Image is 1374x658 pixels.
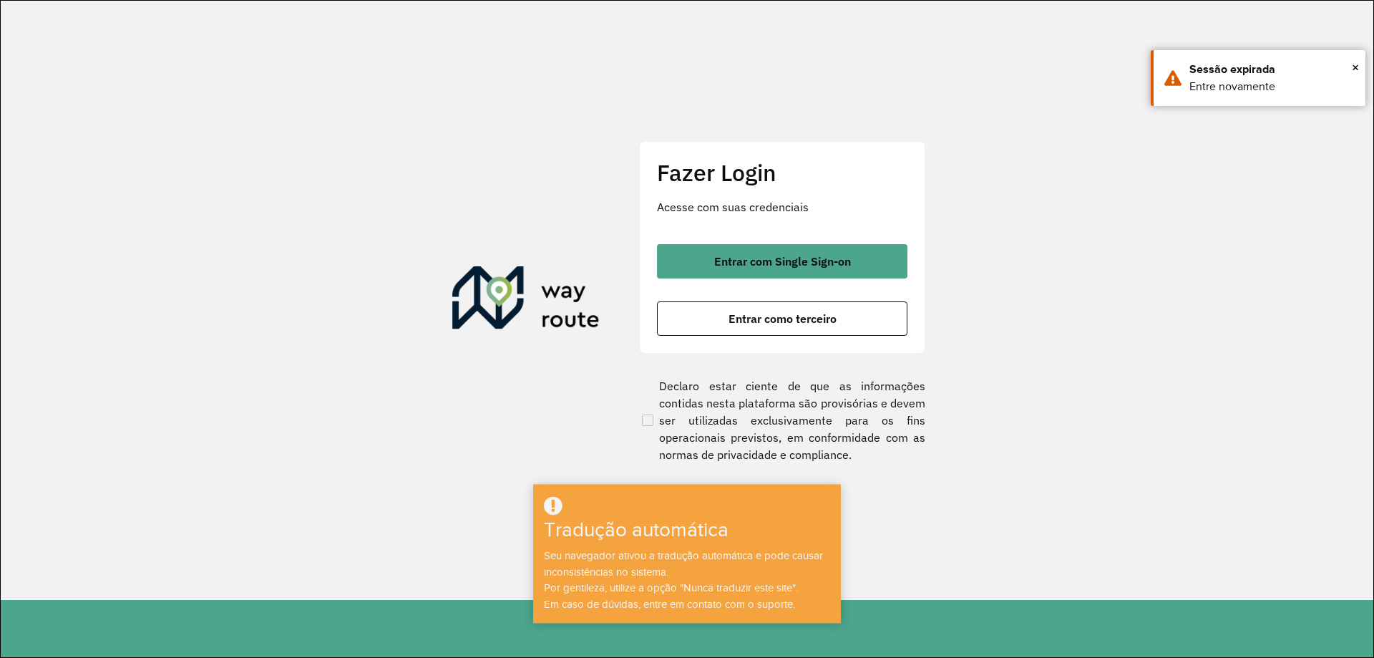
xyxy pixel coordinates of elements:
[714,254,851,268] font: Entrar com Single Sign-on
[1352,57,1359,78] button: Fechar
[729,311,837,326] font: Entrar como terceiro
[1352,59,1359,75] font: ×
[657,301,907,336] button: botão
[1189,61,1355,78] div: Sessão expirada
[657,158,776,188] font: Fazer Login
[544,519,729,541] font: Tradução automática
[1189,80,1275,92] font: Entre novamente
[544,582,798,594] font: Por gentileza, utilize a opção "Nunca traduzir este site".
[1189,63,1275,75] font: Sessão expirada
[657,244,907,279] button: botão
[659,379,925,462] font: Declaro estar ciente de que as informações contidas nesta plataforma são provisórias e devem ser ...
[544,599,795,610] font: Em caso de dúvidas, entre em contato com o suporte.
[657,200,809,214] font: Acesse com suas credenciais
[544,550,823,578] font: Seu navegador ativou a tradução automática e pode causar inconsistências no sistema.
[452,266,600,335] img: Roteirizador AmbevTech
